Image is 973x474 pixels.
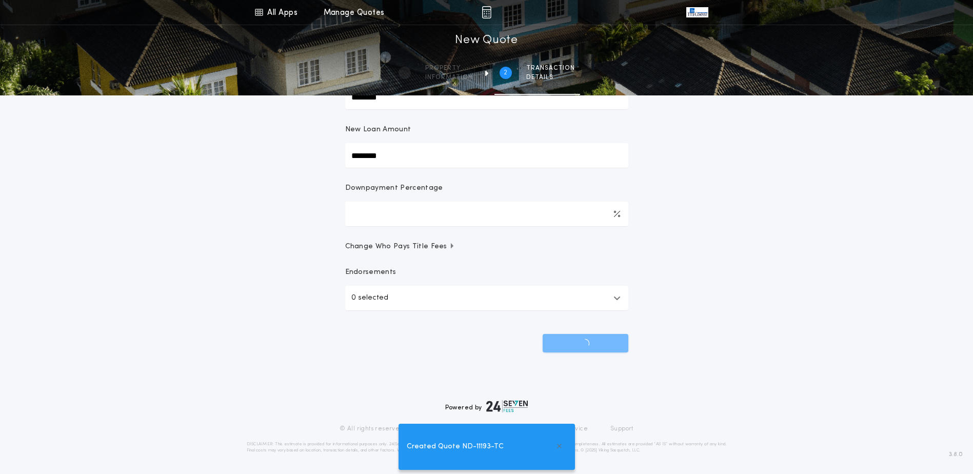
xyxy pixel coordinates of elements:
img: logo [486,400,528,412]
input: New Loan Amount [345,143,628,168]
span: Change Who Pays Title Fees [345,242,455,252]
img: vs-icon [686,7,708,17]
p: Downpayment Percentage [345,183,443,193]
span: information [425,73,473,82]
h2: 2 [504,69,507,77]
p: New Loan Amount [345,125,411,135]
h1: New Quote [455,32,518,49]
button: 0 selected [345,286,628,310]
div: Powered by [445,400,528,412]
p: Endorsements [345,267,628,278]
img: img [482,6,491,18]
span: Created Quote ND-11193-TC [407,441,504,452]
span: Transaction [526,64,575,72]
button: Change Who Pays Title Fees [345,242,628,252]
p: 0 selected [351,292,388,304]
span: details [526,73,575,82]
input: Downpayment Percentage [345,202,628,226]
span: Property [425,64,473,72]
input: Sale Price [345,85,628,109]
